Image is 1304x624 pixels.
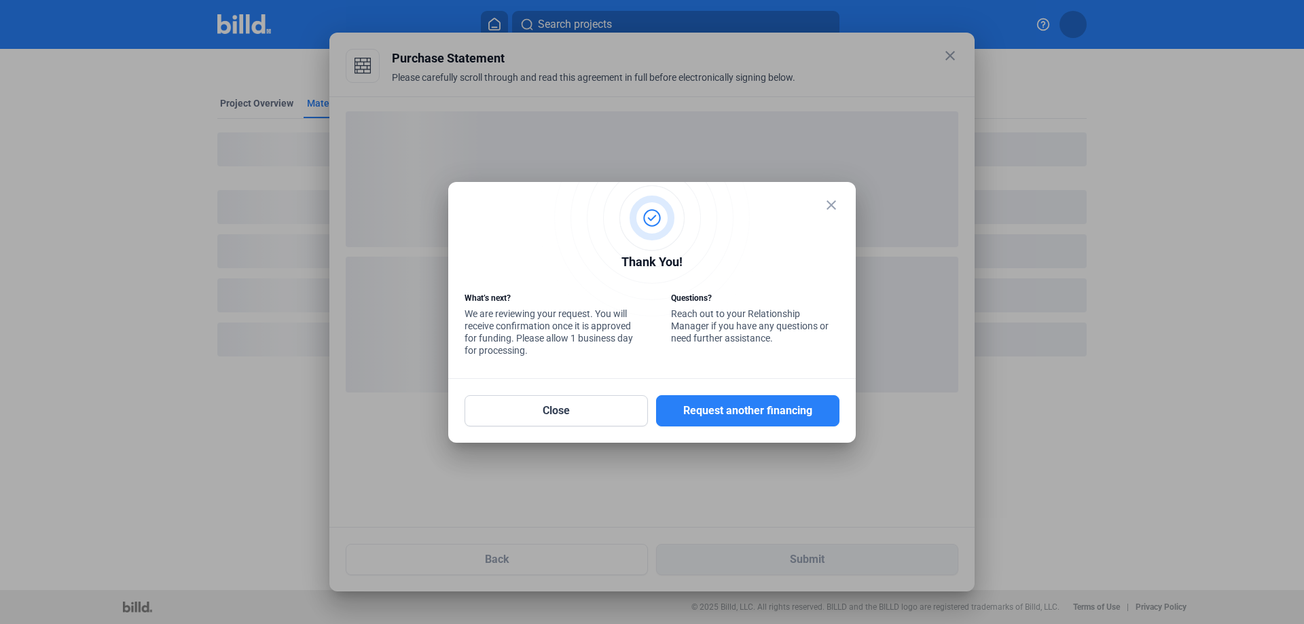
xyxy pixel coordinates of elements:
[465,253,839,275] div: Thank You!
[656,395,839,426] button: Request another financing
[823,197,839,213] mat-icon: close
[465,292,633,360] div: We are reviewing your request. You will receive confirmation once it is approved for funding. Ple...
[465,395,648,426] button: Close
[671,292,839,348] div: Reach out to your Relationship Manager if you have any questions or need further assistance.
[465,292,633,308] div: What’s next?
[671,292,839,308] div: Questions?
